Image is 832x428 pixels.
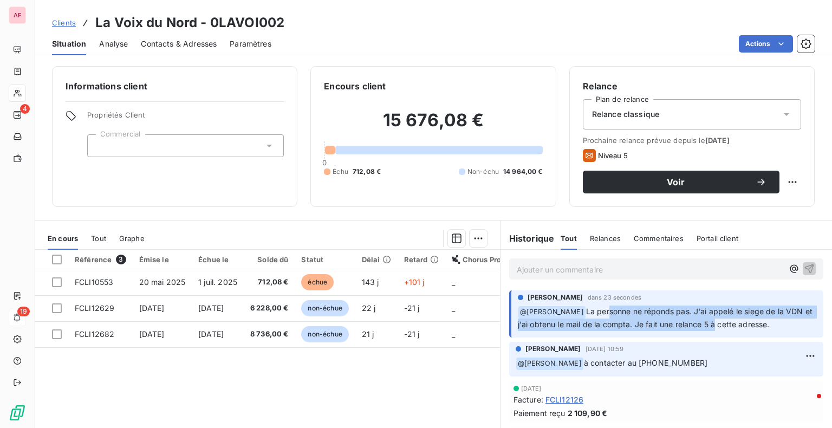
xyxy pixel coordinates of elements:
[521,385,542,392] span: [DATE]
[518,306,586,319] span: @ [PERSON_NAME]
[561,234,577,243] span: Tout
[324,109,542,142] h2: 15 676,08 €
[9,404,26,421] img: Logo LeanPay
[250,303,289,314] span: 6 228,00 €
[596,178,756,186] span: Voir
[525,344,581,354] span: [PERSON_NAME]
[198,303,224,313] span: [DATE]
[198,329,224,339] span: [DATE]
[592,109,660,120] span: Relance classique
[583,136,801,145] span: Prochaine relance prévue depuis le
[362,329,374,339] span: 21 j
[75,277,113,287] span: FCLI10553
[301,255,348,264] div: Statut
[17,307,30,316] span: 19
[301,300,348,316] span: non-échue
[250,329,289,340] span: 8 736,00 €
[301,326,348,342] span: non-échue
[739,35,793,53] button: Actions
[250,255,289,264] div: Solde dû
[48,234,78,243] span: En cours
[588,294,641,301] span: dans 23 secondes
[583,80,801,93] h6: Relance
[198,255,237,264] div: Échue le
[139,277,186,287] span: 20 mai 2025
[404,255,439,264] div: Retard
[119,234,145,243] span: Graphe
[333,167,348,177] span: Échu
[95,13,284,33] h3: La Voix du Nord - 0LAVOI002
[404,329,420,339] span: -21 j
[353,167,381,177] span: 712,08 €
[583,171,779,193] button: Voir
[452,277,455,287] span: _
[598,151,628,160] span: Niveau 5
[586,346,624,352] span: [DATE] 10:59
[697,234,738,243] span: Portail client
[324,80,386,93] h6: Encours client
[322,158,327,167] span: 0
[362,255,391,264] div: Délai
[467,167,499,177] span: Non-échu
[301,274,334,290] span: échue
[568,407,608,419] span: 2 109,90 €
[99,38,128,49] span: Analyse
[513,394,543,405] span: Facture :
[362,277,379,287] span: 143 j
[452,329,455,339] span: _
[503,167,543,177] span: 14 964,00 €
[795,391,821,417] iframe: Intercom live chat
[139,255,186,264] div: Émise le
[20,104,30,114] span: 4
[362,303,376,313] span: 22 j
[590,234,621,243] span: Relances
[634,234,684,243] span: Commentaires
[250,277,289,288] span: 712,08 €
[513,407,565,419] span: Paiement reçu
[91,234,106,243] span: Tout
[198,277,237,287] span: 1 juil. 2025
[500,232,555,245] h6: Historique
[75,303,114,313] span: FCLI12629
[75,329,114,339] span: FCLI12682
[52,38,86,49] span: Situation
[528,293,583,302] span: [PERSON_NAME]
[75,255,126,264] div: Référence
[518,307,815,329] span: La personne ne réponds pas. J'ai appelé le siege de la VDN et j'ai obtenu le mail de la compta. J...
[404,303,420,313] span: -21 j
[452,303,455,313] span: _
[141,38,217,49] span: Contacts & Adresses
[139,303,165,313] span: [DATE]
[139,329,165,339] span: [DATE]
[9,7,26,24] div: AF
[52,17,76,28] a: Clients
[404,277,425,287] span: +101 j
[87,111,284,126] span: Propriétés Client
[545,394,583,405] span: FCLI12126
[584,358,707,367] span: à contacter au [PHONE_NUMBER]
[452,255,502,264] div: Chorus Pro
[66,80,284,93] h6: Informations client
[52,18,76,27] span: Clients
[230,38,271,49] span: Paramètres
[516,358,583,370] span: @ [PERSON_NAME]
[96,141,105,151] input: Ajouter une valeur
[705,136,730,145] span: [DATE]
[116,255,126,264] span: 3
